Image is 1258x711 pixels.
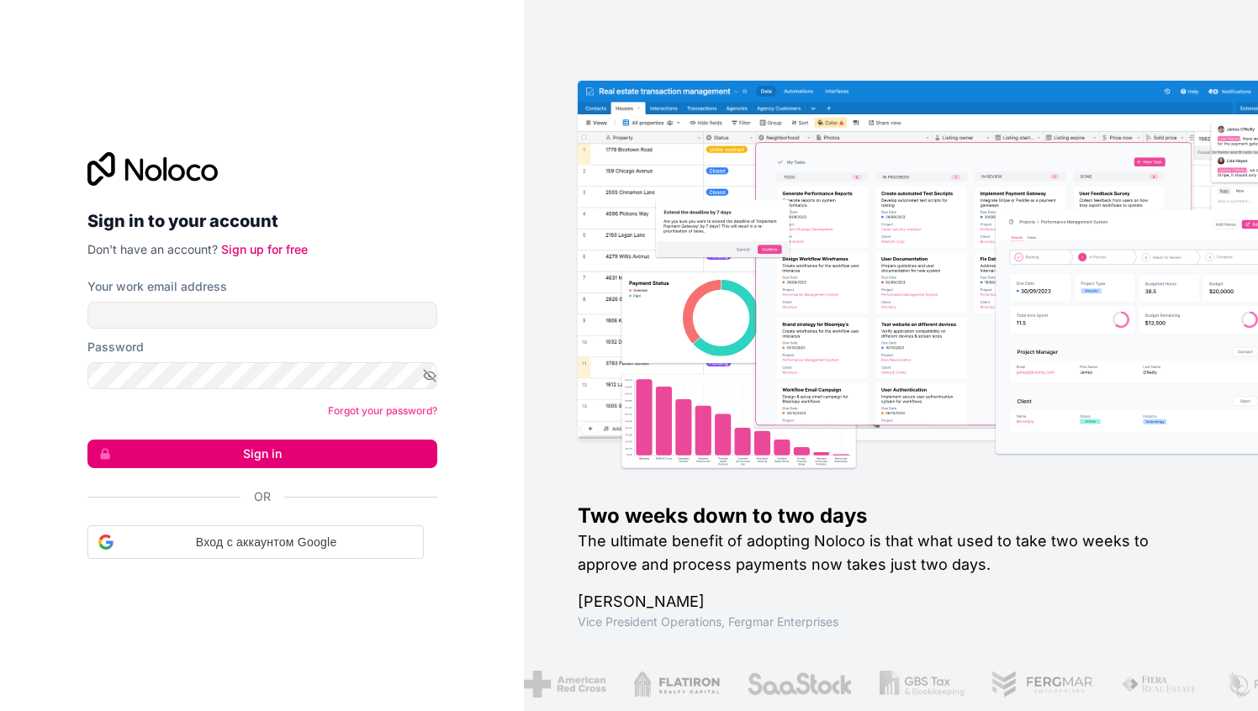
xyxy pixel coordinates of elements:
img: /assets/fergmar-CudnrXN5.png [991,671,1093,698]
span: Don't have an account? [87,242,218,256]
a: Sign up for free [221,242,308,256]
h2: Sign in to your account [87,206,437,236]
img: /assets/american-red-cross-BAupjrZR.png [524,671,605,698]
div: Вход с аккаунтом Google [87,525,424,559]
img: /assets/flatiron-C8eUkumj.png [632,671,720,698]
button: Sign in [87,440,437,468]
a: Forgot your password? [328,404,437,417]
img: /assets/saastock-C6Zbiodz.png [746,671,852,698]
h2: The ultimate benefit of adopting Noloco is that what used to take two weeks to approve and proces... [578,529,1204,577]
img: /assets/gbstax-C-GtDUiK.png [879,671,965,698]
input: Password [87,362,437,389]
img: /assets/fiera-fwj2N5v4.png [1120,671,1199,698]
label: Password [87,339,144,355]
span: Вход с аккаунтом Google [120,534,413,551]
input: Email address [87,302,437,329]
h1: Two weeks down to two days [578,503,1204,529]
label: Your work email address [87,278,227,295]
span: Or [254,488,271,505]
h1: [PERSON_NAME] [578,590,1204,614]
h1: Vice President Operations , Fergmar Enterprises [578,614,1204,630]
